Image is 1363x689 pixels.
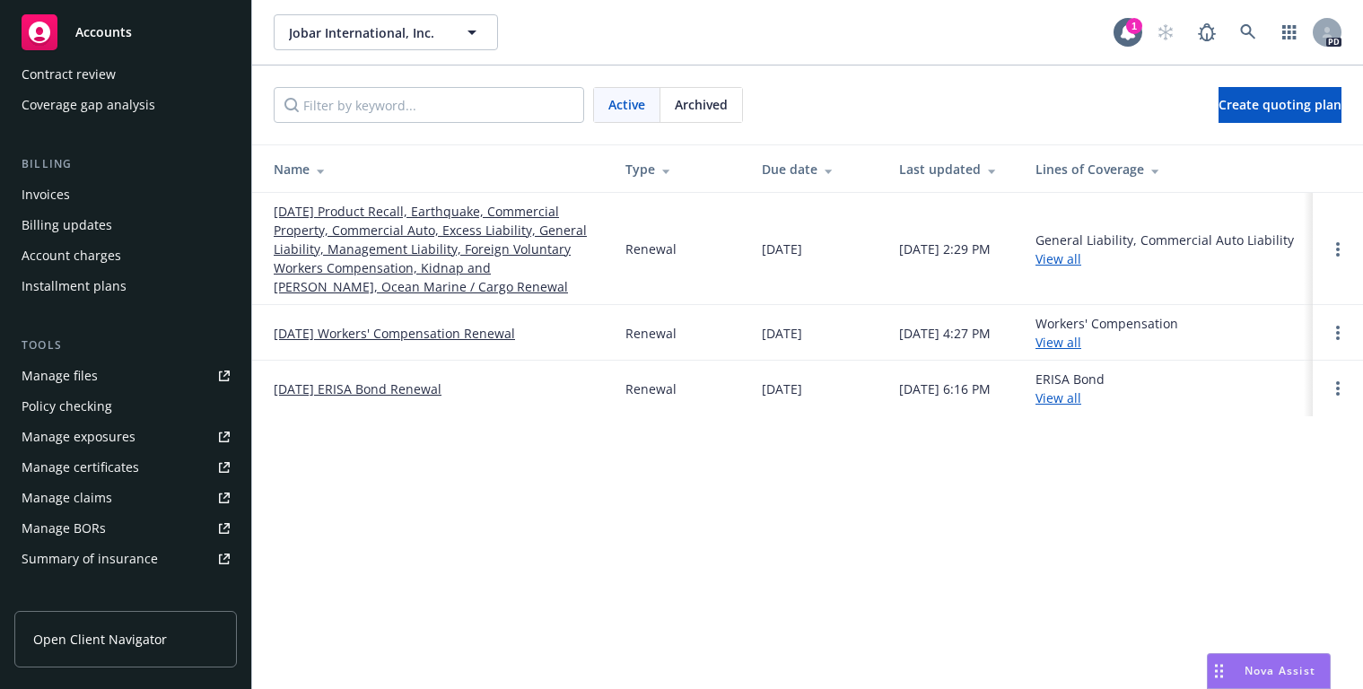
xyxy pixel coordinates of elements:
a: Search [1230,14,1266,50]
span: Active [608,95,645,114]
a: [DATE] ERISA Bond Renewal [274,379,441,398]
span: Jobar International, Inc. [289,23,444,42]
div: Manage certificates [22,453,139,482]
div: Policy checking [22,392,112,421]
div: Account charges [22,241,121,270]
div: Lines of Coverage [1035,160,1298,179]
a: Open options [1327,239,1349,260]
a: Billing updates [14,211,237,240]
div: Installment plans [22,272,127,301]
div: Renewal [625,240,677,258]
a: View all [1035,250,1081,267]
span: Create quoting plan [1219,96,1341,113]
div: Name [274,160,597,179]
div: Workers' Compensation [1035,314,1178,352]
a: View all [1035,334,1081,351]
a: Manage certificates [14,453,237,482]
div: [DATE] 2:29 PM [899,240,991,258]
div: [DATE] [762,324,802,343]
a: [DATE] Product Recall, Earthquake, Commercial Property, Commercial Auto, Excess Liability, Genera... [274,202,597,296]
div: Billing [14,155,237,173]
span: Accounts [75,25,132,39]
a: Manage BORs [14,514,237,543]
a: Open options [1327,378,1349,399]
a: Create quoting plan [1219,87,1341,123]
div: Summary of insurance [22,545,158,573]
div: [DATE] [762,240,802,258]
a: View all [1035,389,1081,406]
div: Manage exposures [22,423,135,451]
span: Nova Assist [1245,663,1315,678]
div: Type [625,160,733,179]
div: Manage claims [22,484,112,512]
button: Nova Assist [1207,653,1331,689]
div: Billing updates [22,211,112,240]
a: Coverage gap analysis [14,91,237,119]
div: Renewal [625,379,677,398]
div: Invoices [22,180,70,209]
div: Manage BORs [22,514,106,543]
a: Policy checking [14,392,237,421]
a: Manage claims [14,484,237,512]
div: General Liability, Commercial Auto Liability [1035,231,1294,268]
a: Installment plans [14,272,237,301]
div: Last updated [899,160,1007,179]
span: Archived [675,95,728,114]
div: Manage files [22,362,98,390]
div: [DATE] 6:16 PM [899,379,991,398]
a: Report a Bug [1189,14,1225,50]
a: Contract review [14,60,237,89]
a: Accounts [14,7,237,57]
a: Manage files [14,362,237,390]
input: Filter by keyword... [274,87,584,123]
a: [DATE] Workers' Compensation Renewal [274,324,515,343]
div: 1 [1126,18,1142,34]
div: Tools [14,336,237,354]
a: Start snowing [1148,14,1184,50]
div: [DATE] 4:27 PM [899,324,991,343]
a: Invoices [14,180,237,209]
div: Drag to move [1208,654,1230,688]
button: Jobar International, Inc. [274,14,498,50]
div: Renewal [625,324,677,343]
a: Switch app [1271,14,1307,50]
div: Contract review [22,60,116,89]
a: Manage exposures [14,423,237,451]
div: ERISA Bond [1035,370,1105,407]
div: [DATE] [762,379,802,398]
div: Coverage gap analysis [22,91,155,119]
a: Summary of insurance [14,545,237,573]
a: Open options [1327,322,1349,344]
span: Open Client Navigator [33,630,167,649]
a: Account charges [14,241,237,270]
div: Due date [762,160,869,179]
